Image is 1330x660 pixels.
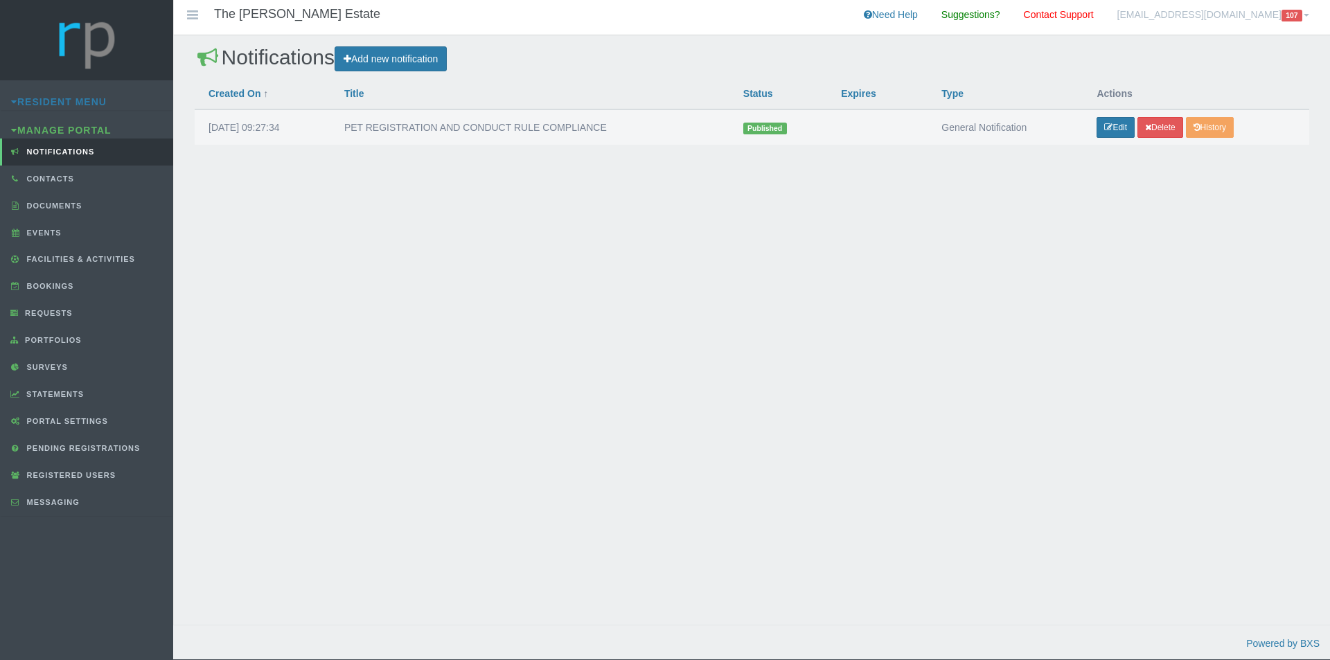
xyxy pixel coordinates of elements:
[24,202,82,210] span: Documents
[24,417,108,425] span: Portal Settings
[11,125,112,136] a: Manage Portal
[11,96,107,107] a: Resident Menu
[928,109,1083,145] td: General Notification
[344,88,364,99] a: Title
[1097,117,1135,138] a: Edit
[24,444,141,452] span: Pending Registrations
[941,88,964,99] a: Type
[214,8,380,21] h4: The [PERSON_NAME] Estate
[24,498,80,506] span: Messaging
[21,309,73,317] span: Requests
[1186,117,1234,138] a: History
[24,471,116,479] span: Registered Users
[195,46,1309,71] h2: Notifications
[24,282,74,290] span: Bookings
[1137,117,1183,138] a: Delete
[209,88,260,99] a: Created On
[21,336,82,344] span: Portfolios
[23,390,84,398] span: Statements
[24,229,62,237] span: Events
[24,175,74,183] span: Contacts
[24,363,68,371] span: Surveys
[1282,10,1302,21] span: 107
[24,148,95,156] span: Notifications
[1246,638,1320,649] a: Powered by BXS
[1097,88,1132,99] span: Actions
[195,109,330,145] td: [DATE] 09:27:34
[330,109,729,145] td: PET REGISTRATION AND CONDUCT RULE COMPLIANCE
[743,123,787,134] span: Published
[24,255,135,263] span: Facilities & Activities
[841,88,876,99] a: Expires
[335,46,447,72] a: Add new notification
[743,88,773,99] a: Status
